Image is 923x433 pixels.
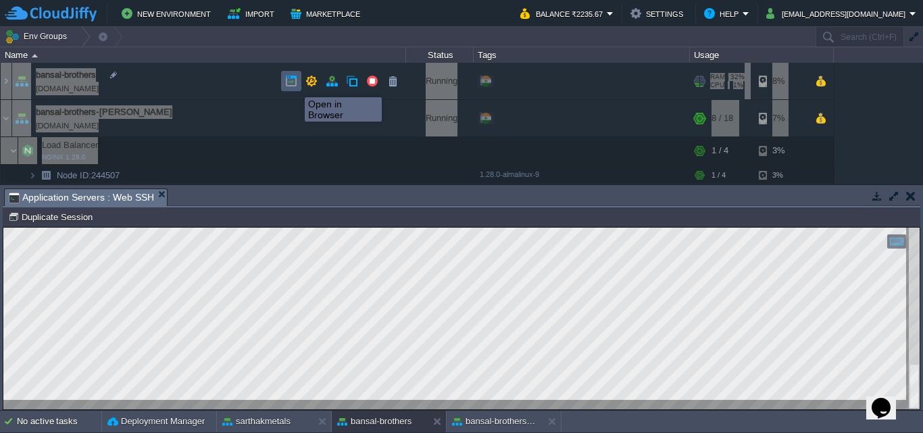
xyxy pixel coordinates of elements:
span: 1% [730,81,743,89]
img: AMDAwAAAACH5BAEAAAAALAAAAAABAAEAAAICRAEAOw== [12,100,31,136]
button: Settings [630,5,687,22]
span: Load Balancer [41,139,100,151]
div: 7% [759,100,803,136]
button: sarthakmetals [222,415,291,428]
div: 8 / 18 [712,100,733,136]
div: Tags [474,47,689,63]
span: Node ID: [57,170,91,180]
div: 1 / 4 [712,137,728,164]
img: AMDAwAAAACH5BAEAAAAALAAAAAABAAEAAAICRAEAOw== [18,137,37,164]
div: 3% [759,165,803,186]
div: Running [406,100,474,136]
span: NGINX 1.28.0 [42,153,86,161]
span: Application Servers : Web SSH [9,189,154,206]
a: [DOMAIN_NAME] [36,119,99,132]
a: bansal-brothers-[PERSON_NAME] [36,105,172,119]
a: [DOMAIN_NAME] [36,82,99,95]
button: bansal-brothers [337,415,411,428]
div: 1 / 4 [712,165,726,186]
div: Usage [691,47,833,63]
img: AMDAwAAAACH5BAEAAAAALAAAAAABAAEAAAICRAEAOw== [1,63,11,99]
img: AMDAwAAAACH5BAEAAAAALAAAAAABAAEAAAICRAEAOw== [28,165,36,186]
span: 1.28.0-almalinux-9 [480,170,539,178]
div: Running [406,63,474,99]
div: 8% [759,63,803,99]
img: AMDAwAAAACH5BAEAAAAALAAAAAABAAEAAAICRAEAOw== [32,54,38,57]
img: AMDAwAAAACH5BAEAAAAALAAAAAABAAEAAAICRAEAOw== [36,165,55,186]
a: bansal-brothers [36,68,96,82]
span: 32% [730,73,745,81]
span: RAM [710,73,725,81]
button: Deployment Manager [107,415,205,428]
button: New Environment [122,5,215,22]
div: Status [407,47,473,63]
button: Help [704,5,743,22]
iframe: chat widget [866,379,909,419]
button: Import [228,5,278,22]
div: Name [1,47,405,63]
a: Load BalancerNGINX 1.28.0 [41,140,100,150]
div: Open in Browser [308,99,378,120]
img: AMDAwAAAACH5BAEAAAAALAAAAAABAAEAAAICRAEAOw== [1,100,11,136]
a: Node ID:244507 [55,170,122,181]
button: bansal-brothers-[PERSON_NAME] [452,415,537,428]
img: CloudJiffy [5,5,97,22]
button: [EMAIL_ADDRESS][DOMAIN_NAME] [766,5,909,22]
span: 244507 [55,170,122,181]
span: CPU [710,81,724,89]
div: No active tasks [17,411,101,432]
button: Marketplace [291,5,364,22]
div: 3% [759,137,803,164]
button: Balance ₹2235.67 [520,5,607,22]
img: AMDAwAAAACH5BAEAAAAALAAAAAABAAEAAAICRAEAOw== [9,137,18,164]
img: AMDAwAAAACH5BAEAAAAALAAAAAABAAEAAAICRAEAOw== [12,63,31,99]
button: Duplicate Session [8,211,97,223]
button: Env Groups [5,27,72,46]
